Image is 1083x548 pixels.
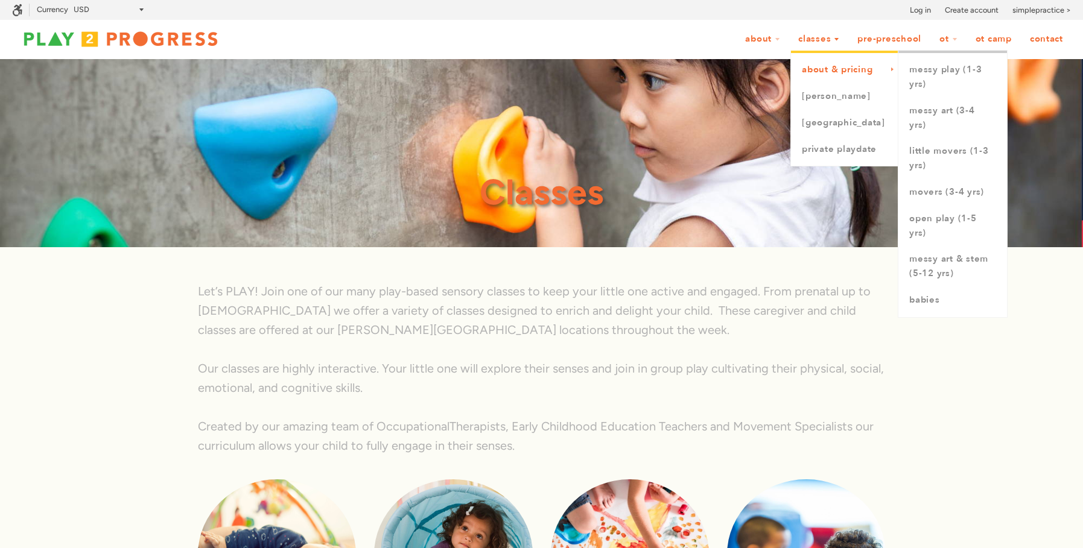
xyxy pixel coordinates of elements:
[898,287,1007,313] a: Babies
[898,98,1007,139] a: Messy Art (3-4 yrs)
[850,28,929,51] a: Pre-Preschool
[12,27,229,51] img: Play2Progress logo
[898,179,1007,206] a: Movers (3-4 yrs)
[198,359,886,397] p: Our classes are highly interactive. Your little one will explore their senses and join in group p...
[898,57,1007,98] a: Messy Play (1-3 yrs)
[791,83,898,110] a: [PERSON_NAME]
[945,4,999,16] a: Create account
[791,136,898,163] a: Private Playdate
[898,138,1007,179] a: Little Movers (1-3 yrs)
[37,5,68,14] label: Currency
[1012,4,1071,16] a: simplepractice >
[968,28,1020,51] a: OT Camp
[1022,28,1071,51] a: Contact
[737,28,788,51] a: About
[898,246,1007,287] a: Messy Art & STEM (5-12 yrs)
[791,110,898,136] a: [GEOGRAPHIC_DATA]
[790,28,847,51] a: Classes
[898,206,1007,247] a: Open Play (1-5 yrs)
[198,282,886,339] p: Let’s PLAY! Join one of our many play-based sensory classes to keep your little one active and en...
[910,4,931,16] a: Log in
[791,57,898,83] a: About & Pricing
[198,417,886,455] p: Created by our amazing team of OccupationalTherapists, Early Childhood Education Teachers and Mov...
[932,28,965,51] a: OT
